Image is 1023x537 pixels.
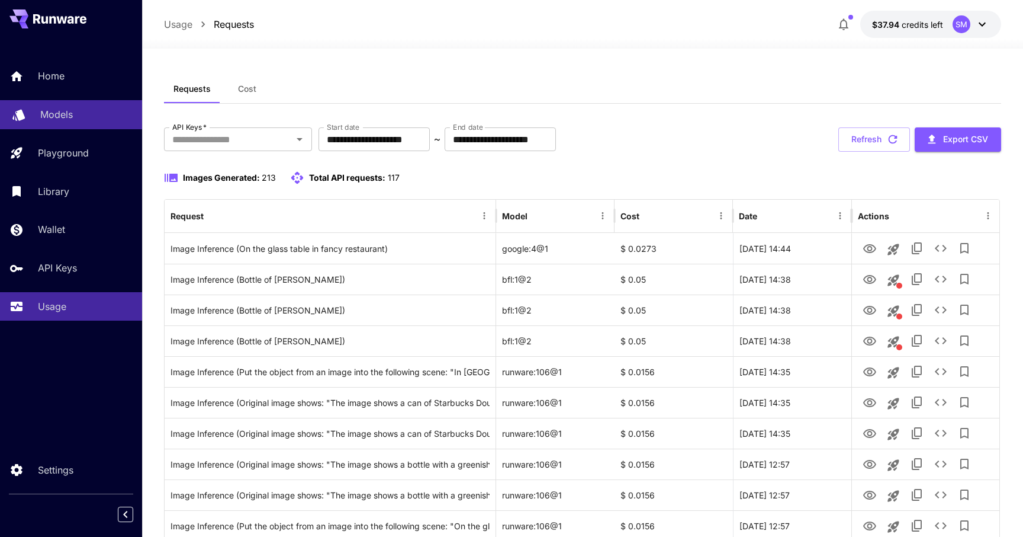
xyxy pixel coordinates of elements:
[170,388,490,418] div: Click to copy prompt
[733,449,851,480] div: 29 Aug, 2025 12:57
[929,452,953,476] button: See details
[713,207,729,224] button: Menu
[929,360,953,383] button: See details
[170,449,490,480] div: Click to copy prompt
[929,298,953,322] button: See details
[615,233,733,264] div: $ 0.0273
[620,211,639,221] div: Cost
[953,236,976,260] button: Add to library
[615,325,733,356] div: $ 0.05
[733,233,851,264] div: 29 Aug, 2025 14:44
[860,11,1001,38] button: $37.9402SM
[905,391,929,414] button: Copy TaskUUID
[170,211,204,221] div: Request
[858,452,882,476] button: View Image
[127,504,142,525] div: Collapse sidebar
[170,264,490,295] div: Click to copy prompt
[905,452,929,476] button: Copy TaskUUID
[434,132,440,146] p: ~
[170,234,490,264] div: Click to copy prompt
[615,264,733,295] div: $ 0.05
[929,483,953,507] button: See details
[38,261,77,275] p: API Keys
[858,267,882,291] button: View Image
[872,18,943,31] div: $37.9402
[496,418,615,449] div: runware:106@1
[496,325,615,356] div: bfl:1@2
[980,207,996,224] button: Menu
[832,207,848,224] button: Menu
[929,421,953,445] button: See details
[953,421,976,445] button: Add to library
[733,264,851,295] div: 29 Aug, 2025 14:38
[733,356,851,387] div: 29 Aug, 2025 14:35
[164,17,192,31] a: Usage
[529,207,545,224] button: Sort
[953,267,976,291] button: Add to library
[882,361,905,385] button: Launch in playground
[615,387,733,418] div: $ 0.0156
[858,482,882,507] button: View Image
[170,357,490,387] div: Click to copy prompt
[858,359,882,383] button: View Image
[214,17,254,31] a: Requests
[733,418,851,449] div: 29 Aug, 2025 14:35
[733,387,851,418] div: 29 Aug, 2025 14:35
[953,329,976,353] button: Add to library
[838,127,910,152] button: Refresh
[882,268,905,292] button: This request includes a reference image. Clicking this will load all other parameters, but for pr...
[905,329,929,353] button: Copy TaskUUID
[170,295,490,325] div: Click to copy prompt
[238,84,256,94] span: Cost
[905,360,929,383] button: Copy TaskUUID
[953,298,976,322] button: Add to library
[453,122,482,132] label: End date
[170,418,490,449] div: Click to copy prompt
[905,483,929,507] button: Copy TaskUUID
[170,326,490,356] div: Click to copy prompt
[882,423,905,446] button: Launch in playground
[594,207,611,224] button: Menu
[164,17,254,31] nav: breadcrumb
[882,299,905,323] button: This request includes a reference image. Clicking this will load all other parameters, but for pr...
[953,15,970,33] div: SM
[905,421,929,445] button: Copy TaskUUID
[882,238,905,261] button: Launch in playground
[172,122,207,132] label: API Keys
[858,236,882,260] button: View Image
[615,480,733,510] div: $ 0.0156
[496,480,615,510] div: runware:106@1
[905,236,929,260] button: Copy TaskUUID
[388,172,400,183] span: 117
[183,172,260,183] span: Images Generated:
[615,295,733,325] div: $ 0.05
[929,329,953,353] button: See details
[615,418,733,449] div: $ 0.0156
[496,264,615,295] div: bfl:1@2
[615,449,733,480] div: $ 0.0156
[902,20,943,30] span: credits left
[733,295,851,325] div: 29 Aug, 2025 14:38
[118,507,133,522] button: Collapse sidebar
[173,84,211,94] span: Requests
[38,146,89,160] p: Playground
[291,131,308,148] button: Open
[40,107,73,122] p: Models
[170,480,490,510] div: Click to copy prompt
[739,211,757,221] div: Date
[38,299,66,314] p: Usage
[882,330,905,354] button: This request includes a reference image. Clicking this will load all other parameters, but for pr...
[733,480,851,510] div: 29 Aug, 2025 12:57
[858,328,882,353] button: View Image
[38,69,65,83] p: Home
[915,127,1001,152] button: Export CSV
[882,484,905,508] button: Launch in playground
[953,360,976,383] button: Add to library
[38,463,73,477] p: Settings
[327,122,359,132] label: Start date
[496,233,615,264] div: google:4@1
[953,452,976,476] button: Add to library
[882,392,905,415] button: Launch in playground
[38,222,65,236] p: Wallet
